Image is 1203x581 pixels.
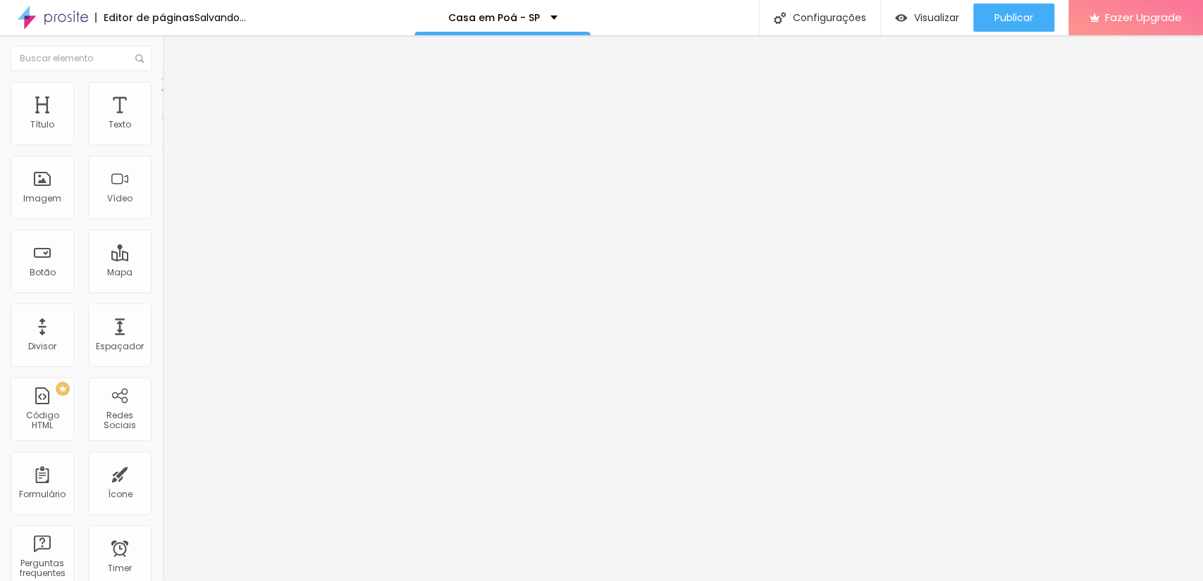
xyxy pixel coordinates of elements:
[30,268,56,277] div: Botão
[28,342,56,351] div: Divisor
[448,13,540,23] p: Casa em Poá - SP
[195,13,246,23] div: Salvando...
[914,12,959,23] span: Visualizar
[19,489,66,499] div: Formulário
[881,4,973,32] button: Visualizar
[96,342,144,351] div: Espaçador
[107,194,132,204] div: Vídeo
[973,4,1054,32] button: Publicar
[162,35,1203,581] iframe: Editor
[14,411,70,431] div: Código HTML
[895,12,907,24] img: view-1.svg
[994,12,1033,23] span: Publicar
[30,120,54,130] div: Título
[135,54,144,63] img: Icone
[92,411,147,431] div: Redes Sociais
[11,46,152,71] input: Buscar elemento
[95,13,195,23] div: Editor de páginas
[23,194,61,204] div: Imagem
[108,563,132,573] div: Timer
[14,558,70,579] div: Perguntas frequentes
[774,12,786,24] img: Icone
[107,268,132,277] div: Mapa
[108,489,132,499] div: Ícone
[109,120,131,130] div: Texto
[1105,11,1182,23] span: Fazer Upgrade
